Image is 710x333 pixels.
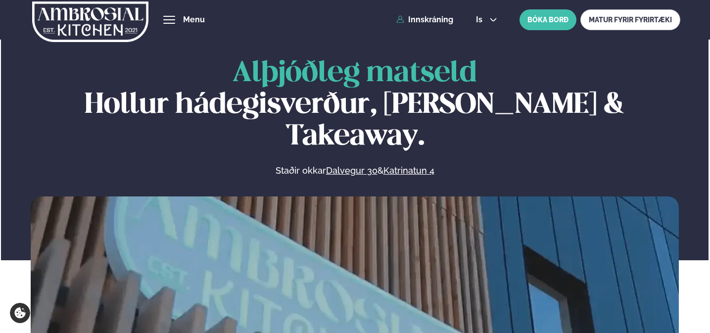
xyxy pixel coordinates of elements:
button: is [468,16,505,24]
span: Alþjóðleg matseld [233,60,477,87]
a: MATUR FYRIR FYRIRTÆKI [580,9,680,30]
p: Staðir okkar & [168,165,542,177]
a: Dalvegur 30 [326,165,378,177]
h1: Hollur hádegisverður, [PERSON_NAME] & Takeaway. [31,58,679,153]
button: hamburger [163,14,175,26]
button: BÓKA BORÐ [520,9,576,30]
a: Cookie settings [10,303,30,323]
a: Katrinatun 4 [383,165,434,177]
span: is [476,16,485,24]
img: logo [32,1,149,42]
a: Innskráning [396,15,453,24]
